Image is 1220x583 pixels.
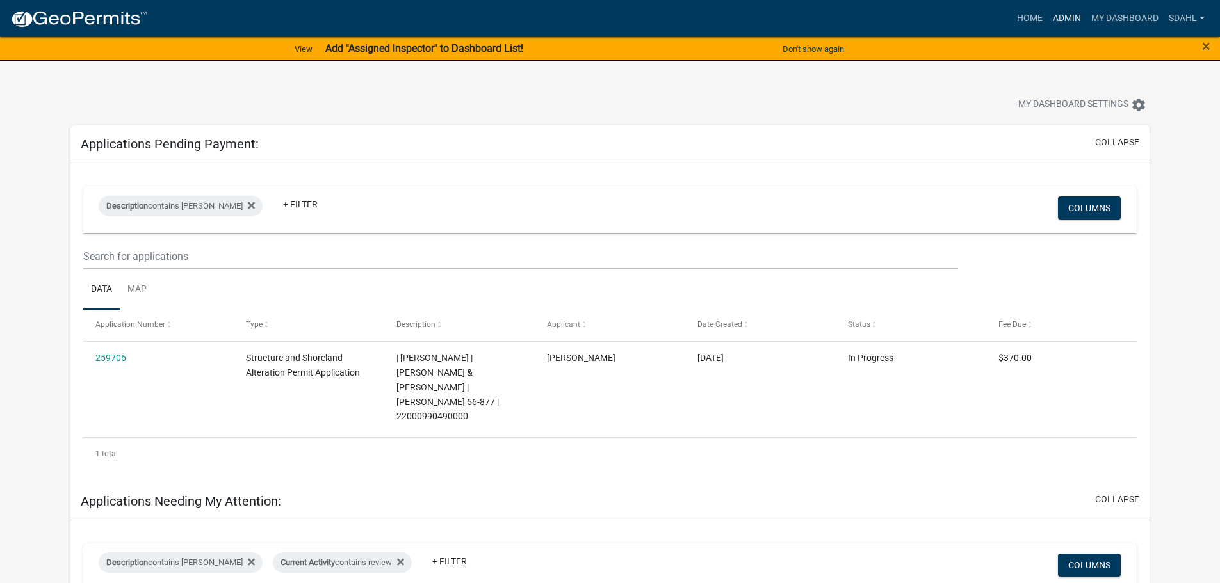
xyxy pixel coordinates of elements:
span: Date Created [697,320,742,329]
span: Application Number [95,320,165,329]
datatable-header-cell: Applicant [535,310,685,340]
a: Home [1012,6,1048,31]
button: Columns [1058,554,1121,577]
button: collapse [1095,493,1139,506]
div: contains [PERSON_NAME] [99,196,263,216]
datatable-header-cell: Type [234,310,384,340]
a: Data [83,269,120,310]
h5: Applications Needing My Attention: [81,493,281,509]
span: Description [106,201,148,211]
span: Fee Due [998,320,1026,329]
span: 05/15/2024 [697,353,724,363]
a: 259706 [95,353,126,363]
a: + Filter [273,193,328,216]
button: Close [1202,38,1210,54]
a: My Dashboard [1086,6,1164,31]
span: × [1202,37,1210,55]
div: contains review [273,552,412,573]
a: Map [120,269,154,310]
datatable-header-cell: Status [835,310,986,340]
button: Don't show again [777,38,849,60]
button: collapse [1095,136,1139,149]
button: Columns [1058,196,1121,220]
datatable-header-cell: Description [384,310,535,340]
span: Description [396,320,435,329]
input: Search for applications [83,243,957,269]
span: allen sellner [547,353,615,363]
div: contains [PERSON_NAME] [99,552,263,573]
a: + Filter [422,550,477,573]
a: View [289,38,318,60]
datatable-header-cell: Date Created [685,310,836,340]
div: 1 total [83,438,1137,470]
span: Structure and Shoreland Alteration Permit Application [246,353,360,378]
span: Description [106,557,148,567]
span: | Sheila Dahl | NASH,KYLE & NICOLE | Jewett 56-877 | 22000990490000 [396,353,499,421]
div: collapse [70,163,1150,483]
span: $370.00 [998,353,1032,363]
span: Type [246,320,263,329]
i: settings [1131,97,1146,113]
datatable-header-cell: Application Number [83,310,234,340]
span: Applicant [547,320,580,329]
span: My Dashboard Settings [1018,97,1128,113]
datatable-header-cell: Fee Due [986,310,1136,340]
a: Admin [1048,6,1086,31]
a: sdahl [1164,6,1210,31]
span: Status [848,320,870,329]
h5: Applications Pending Payment: [81,136,259,152]
strong: Add "Assigned Inspector" to Dashboard List! [325,42,523,54]
span: Current Activity [281,557,335,567]
button: My Dashboard Settingssettings [1008,92,1157,117]
span: In Progress [848,353,893,363]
